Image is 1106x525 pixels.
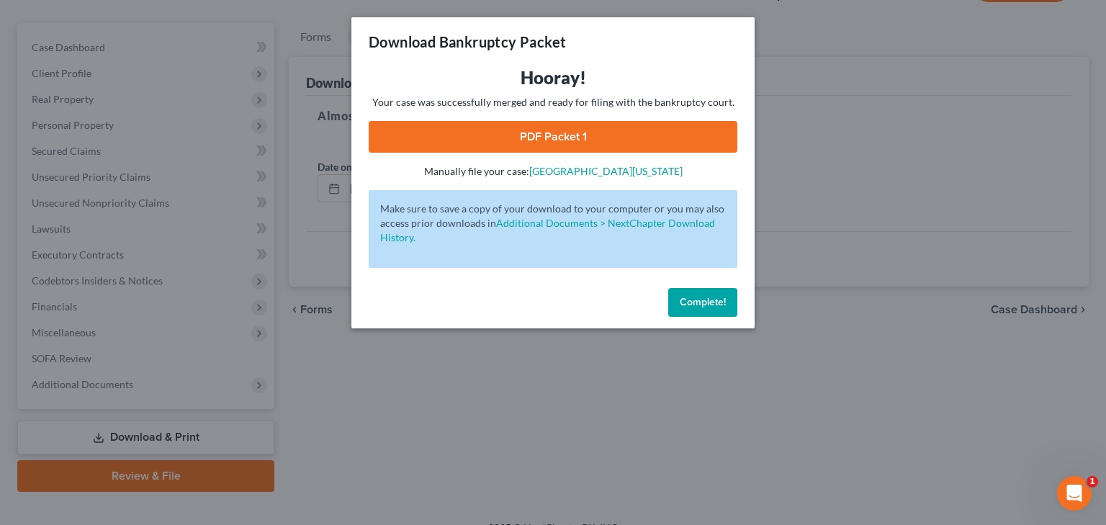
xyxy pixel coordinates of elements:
[380,217,715,243] a: Additional Documents > NextChapter Download History.
[369,32,566,52] h3: Download Bankruptcy Packet
[369,95,737,109] p: Your case was successfully merged and ready for filing with the bankruptcy court.
[369,121,737,153] a: PDF Packet 1
[1087,476,1098,488] span: 1
[529,165,683,177] a: [GEOGRAPHIC_DATA][US_STATE]
[380,202,726,245] p: Make sure to save a copy of your download to your computer or you may also access prior downloads in
[668,288,737,317] button: Complete!
[369,164,737,179] p: Manually file your case:
[369,66,737,89] h3: Hooray!
[1057,476,1092,511] iframe: Intercom live chat
[680,296,726,308] span: Complete!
